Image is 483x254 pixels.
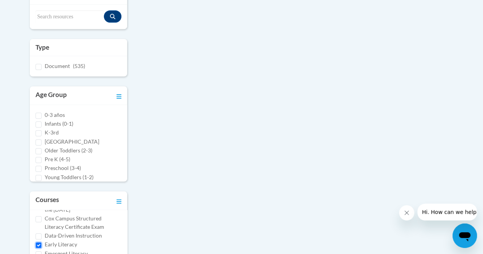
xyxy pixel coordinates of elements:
[45,164,81,172] label: Preschool (3-4)
[36,10,104,23] input: Search resources
[36,195,59,206] h3: Courses
[104,10,121,23] button: Search resources
[45,128,59,137] label: K-3rd
[45,173,94,181] label: Young Toddlers (1-2)
[73,63,85,69] span: (535)
[5,5,62,11] span: Hi. How can we help?
[36,43,121,52] h3: Type
[399,205,414,220] iframe: Close message
[452,223,477,248] iframe: Button to launch messaging window
[45,214,121,231] label: Cox Campus Structured Literacy Certificate Exam
[45,138,99,146] label: [GEOGRAPHIC_DATA]
[45,146,92,155] label: Older Toddlers (2-3)
[417,204,477,220] iframe: Message from company
[45,240,77,249] label: Early Literacy
[116,195,121,206] a: Toggle collapse
[45,120,73,128] label: Infants (0-1)
[45,231,102,240] label: Data-Driven Instruction
[36,90,67,101] h3: Age Group
[45,63,70,69] span: Document
[45,155,70,163] label: Pre K (4-5)
[45,111,65,119] label: 0-3 años
[116,90,121,101] a: Toggle collapse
